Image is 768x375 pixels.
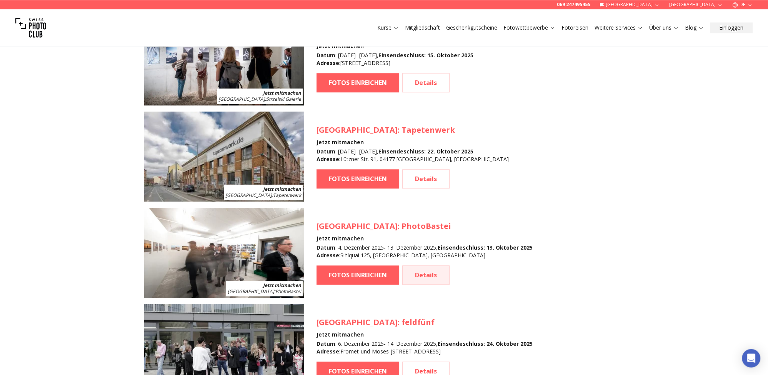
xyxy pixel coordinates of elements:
a: Geschenkgutscheine [446,24,497,32]
h4: Jetzt mitmachen [317,42,473,50]
span: [GEOGRAPHIC_DATA] [228,288,274,295]
b: Einsendeschluss : 22. Oktober 2025 [378,148,473,155]
span: [GEOGRAPHIC_DATA] [317,221,398,231]
b: Datum [317,244,335,251]
b: Adresse [317,348,339,355]
a: Über uns [649,24,679,32]
button: Geschenkgutscheine [443,22,500,33]
span: : PhotoBastei [228,288,301,295]
span: : Tapetenwerk [225,192,301,198]
h4: Jetzt mitmachen [317,138,509,146]
a: Fotowettbewerbe [503,24,555,32]
button: Kurse [374,22,402,33]
h4: Jetzt mitmachen [317,235,533,242]
a: FOTOS EINREICHEN [317,265,399,285]
button: Weitere Services [591,22,646,33]
img: SPC Photo Awards LEIPZIG November 2025 [144,112,304,202]
a: Fotoreisen [561,24,588,32]
button: Blog [682,22,707,33]
b: Datum [317,148,335,155]
h4: Jetzt mitmachen [317,331,533,338]
div: : 4. Dezember 2025 - 13. Dezember 2025 , : Sihlquai 125, [GEOGRAPHIC_DATA], [GEOGRAPHIC_DATA] [317,244,533,259]
b: Adresse [317,59,339,67]
div: : 6. Dezember 2025 - 14. Dezember 2025 , : Fromet-und-Moses-[STREET_ADDRESS] [317,340,533,355]
h3: : Tapetenwerk [317,125,509,135]
button: Fotoreisen [558,22,591,33]
b: Datum [317,52,335,59]
span: [GEOGRAPHIC_DATA] [218,96,265,102]
span: [GEOGRAPHIC_DATA] [317,317,398,327]
b: Einsendeschluss : 13. Oktober 2025 [438,244,533,251]
div: Open Intercom Messenger [742,349,760,367]
b: Datum [317,340,335,347]
b: Jetzt mitmachen [263,186,301,192]
a: Weitere Services [595,24,643,32]
span: [GEOGRAPHIC_DATA] [317,125,398,135]
b: Einsendeschluss : 24. Oktober 2025 [438,340,533,347]
b: Jetzt mitmachen [263,90,301,96]
button: Fotowettbewerbe [500,22,558,33]
h3: : feldfünf [317,317,533,328]
div: : [DATE] - [DATE] , : Lützner Str. 91, 04177 [GEOGRAPHIC_DATA], [GEOGRAPHIC_DATA] [317,148,509,163]
button: Über uns [646,22,682,33]
b: Adresse [317,252,339,259]
a: Kurse [377,24,399,32]
b: Adresse [317,155,339,163]
a: Details [402,73,450,92]
img: Swiss photo club [15,12,46,43]
button: Mitgliedschaft [402,22,443,33]
a: Blog [685,24,704,32]
img: SPC Photo Awards Zürich: Dezember 2025 [144,208,304,298]
a: Details [402,265,450,285]
button: Einloggen [710,22,753,33]
a: FOTOS EINREICHEN [317,73,399,92]
div: : [DATE] - [DATE] , : [STREET_ADDRESS] [317,52,473,67]
b: Einsendeschluss : 15. Oktober 2025 [378,52,473,59]
a: Details [402,169,450,188]
a: FOTOS EINREICHEN [317,169,399,188]
h3: : PhotoBastei [317,221,533,232]
img: SPC Photo Awards STUTTGART November 2025 [144,15,304,105]
span: : Strzelski Galerie [218,96,301,102]
a: Mitgliedschaft [405,24,440,32]
a: 069 247495455 [557,2,590,8]
b: Jetzt mitmachen [263,282,301,288]
span: [GEOGRAPHIC_DATA] [225,192,272,198]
